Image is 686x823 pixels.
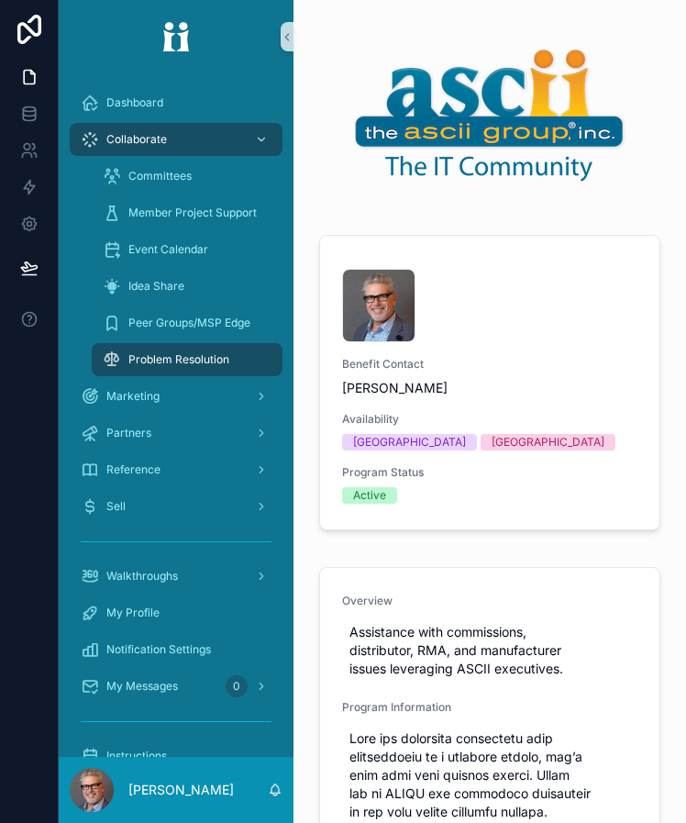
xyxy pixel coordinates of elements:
a: Collaborate [70,123,282,156]
span: Program Information [342,700,637,715]
span: Member Project Support [128,206,257,220]
span: Partners [106,426,151,440]
span: Notification Settings [106,642,211,657]
a: Partners [70,417,282,450]
a: Member Project Support [92,196,282,229]
span: Instructions [106,749,167,763]
span: Program Status [342,465,637,480]
span: Assistance with commissions, distributor, RMA, and manufacturer issues leveraging ASCII executives. [349,623,630,678]
span: Benefit Contact [342,357,637,372]
span: Collaborate [106,132,167,147]
a: Sell [70,490,282,523]
span: My Profile [106,606,160,620]
a: Dashboard [70,86,282,119]
div: Active [353,487,386,504]
a: My Profile [70,596,282,629]
span: Sell [106,499,126,514]
div: [GEOGRAPHIC_DATA] [492,434,604,450]
div: 0 [226,675,248,697]
a: Problem Resolution [92,343,282,376]
a: Reference [70,453,282,486]
span: Availability [342,412,637,427]
span: Walkthroughs [106,569,178,584]
a: Committees [92,160,282,193]
span: Marketing [106,389,160,404]
img: App logo [150,22,202,51]
div: scrollable content [59,73,293,757]
span: Committees [128,169,192,184]
span: Event Calendar [128,242,208,257]
a: Event Calendar [92,233,282,266]
img: 17587-300ASCII_Logo-Clear.png [352,44,627,184]
span: Reference [106,462,160,477]
a: Peer Groups/MSP Edge [92,306,282,339]
span: Dashboard [106,95,163,110]
p: [PERSON_NAME] [128,781,234,799]
a: Benefit Contact[PERSON_NAME]Availability[GEOGRAPHIC_DATA][GEOGRAPHIC_DATA]Program StatusActive [320,236,659,529]
span: My Messages [106,679,178,694]
div: [GEOGRAPHIC_DATA] [353,434,466,450]
a: Idea Share [92,270,282,303]
a: Instructions [70,740,282,773]
span: Peer Groups/MSP Edge [128,316,250,330]
a: Notification Settings [70,633,282,666]
span: Problem Resolution [128,352,229,367]
a: Marketing [70,380,282,413]
a: Walkthroughs [70,560,282,593]
span: Overview [342,594,637,608]
a: My Messages0 [70,670,282,703]
span: Idea Share [128,279,184,294]
span: [PERSON_NAME] [342,379,637,397]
